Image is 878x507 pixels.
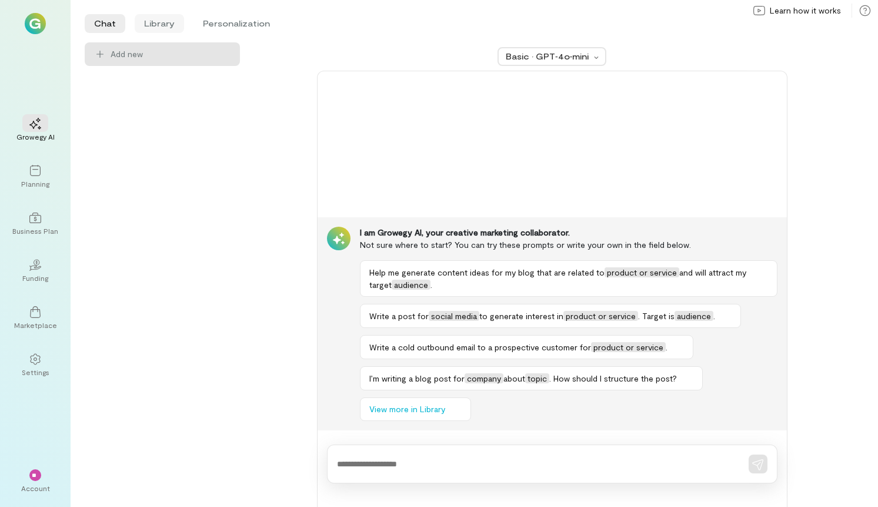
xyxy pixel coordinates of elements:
a: Settings [14,344,56,386]
span: topic [525,373,549,383]
div: Basic · GPT‑4o‑mini [506,51,590,62]
span: and will attract my target [369,267,746,290]
span: . [713,311,715,321]
a: Growegy AI [14,108,56,151]
span: . Target is [638,311,675,321]
button: View more in Library [360,397,471,421]
span: Learn how it works [770,5,841,16]
div: Growegy AI [16,132,55,141]
span: Add new [111,48,231,60]
a: Business Plan [14,203,56,245]
li: Library [135,14,184,33]
div: I am Growegy AI, your creative marketing collaborator. [360,227,777,238]
a: Marketplace [14,297,56,339]
span: . How should I structure the post? [549,373,677,383]
span: audience [392,280,430,290]
button: Write a post forsocial mediato generate interest inproduct or service. Target isaudience. [360,304,741,328]
button: Write a cold outbound email to a prospective customer forproduct or service. [360,335,693,359]
div: Business Plan [12,226,58,236]
span: . [666,342,667,352]
span: social media [429,311,479,321]
span: product or service [605,267,679,277]
div: Not sure where to start? You can try these prompts or write your own in the field below. [360,238,777,251]
button: Help me generate content ideas for my blog that are related toproduct or serviceand will attract ... [360,260,777,297]
span: Help me generate content ideas for my blog that are related to [369,267,605,277]
span: to generate interest in [479,311,563,321]
button: I’m writing a blog post forcompanyabouttopic. How should I structure the post? [360,366,703,390]
a: Funding [14,250,56,292]
div: Account [21,483,50,493]
li: Chat [85,14,125,33]
a: Planning [14,155,56,198]
span: audience [675,311,713,321]
span: View more in Library [369,403,445,415]
span: product or service [563,311,638,321]
span: Write a cold outbound email to a prospective customer for [369,342,591,352]
span: about [503,373,525,383]
span: Write a post for [369,311,429,321]
div: Settings [22,367,49,377]
div: Funding [22,273,48,283]
div: Planning [21,179,49,188]
span: company [465,373,503,383]
span: product or service [591,342,666,352]
span: . [430,280,432,290]
span: I’m writing a blog post for [369,373,465,383]
div: Marketplace [14,320,57,330]
li: Personalization [193,14,279,33]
